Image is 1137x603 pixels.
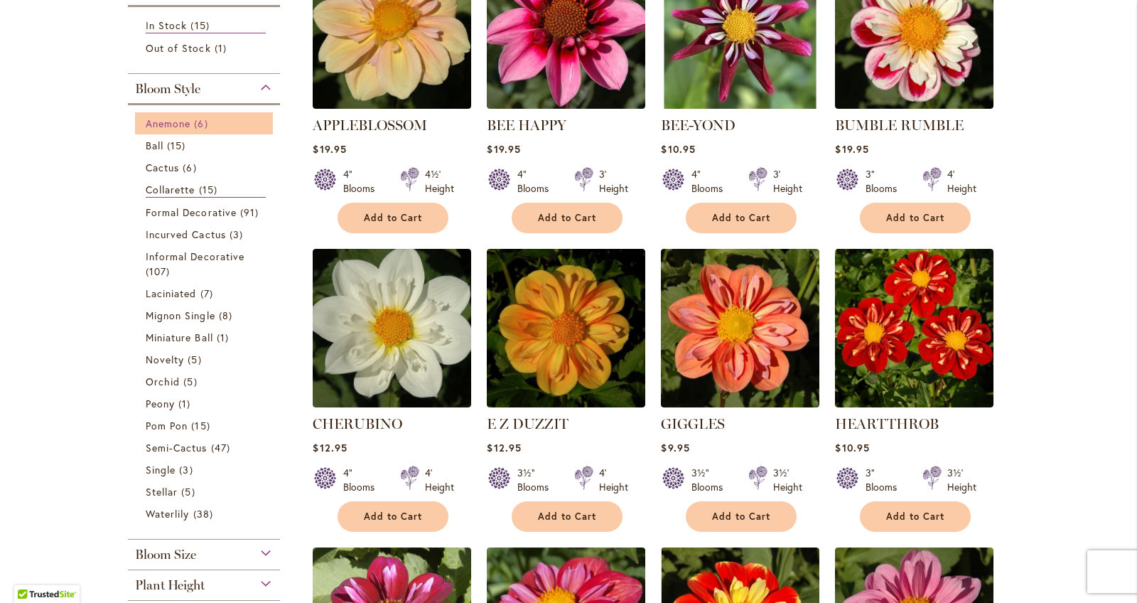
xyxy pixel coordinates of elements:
[240,205,262,220] span: 91
[146,160,266,175] a: Cactus 6
[773,167,802,196] div: 3' Height
[538,511,596,523] span: Add to Cart
[835,98,993,112] a: BUMBLE RUMBLE
[146,249,266,279] a: Informal Decorative 107
[860,203,971,233] button: Add to Cart
[146,228,226,241] span: Incurved Cactus
[512,203,623,233] button: Add to Cart
[199,182,221,197] span: 15
[146,485,178,498] span: Stellar
[487,98,645,112] a: BEE HAPPY
[661,142,695,156] span: $10.95
[487,117,566,134] a: BEE HAPPY
[146,286,266,301] a: Laciniated 7
[487,142,520,156] span: $19.95
[661,117,735,134] a: BEE-YOND
[338,203,448,233] button: Add to Cart
[947,466,976,494] div: 3½' Height
[146,419,188,432] span: Pom Pon
[343,466,383,494] div: 4" Blooms
[313,98,471,112] a: APPLEBLOSSOM
[146,441,208,454] span: Semi-Cactus
[835,117,964,134] a: BUMBLE RUMBLE
[183,160,200,175] span: 6
[183,374,200,389] span: 5
[425,167,454,196] div: 4½' Height
[661,249,819,407] img: GIGGLES
[712,212,770,224] span: Add to Cart
[146,463,176,476] span: Single
[860,501,971,532] button: Add to Cart
[146,440,266,455] a: Semi-Cactus 47
[661,98,819,112] a: BEE-YOND
[146,41,266,55] a: Out of Stock 1
[193,506,217,521] span: 38
[217,330,232,345] span: 1
[886,511,944,523] span: Add to Cart
[661,397,819,410] a: GIGGLES
[146,309,215,322] span: Mignon Single
[146,250,244,263] span: Informal Decorative
[146,18,266,33] a: In Stock 15
[538,212,596,224] span: Add to Cart
[146,374,266,389] a: Orchid 5
[512,501,623,532] button: Add to Cart
[712,511,770,523] span: Add to Cart
[191,418,213,433] span: 15
[146,397,175,410] span: Peony
[517,167,557,196] div: 4" Blooms
[313,441,347,454] span: $12.95
[146,308,266,323] a: Mignon Single 8
[146,206,237,219] span: Formal Decorative
[364,511,422,523] span: Add to Cart
[146,161,179,174] span: Cactus
[425,466,454,494] div: 4' Height
[146,418,266,433] a: Pom Pon 15
[866,167,905,196] div: 3" Blooms
[343,167,383,196] div: 4" Blooms
[599,167,628,196] div: 3' Height
[313,397,471,410] a: CHERUBINO
[146,205,266,220] a: Formal Decorative 91
[487,397,645,410] a: E Z DUZZIT
[487,441,521,454] span: $12.95
[691,466,731,494] div: 3½" Blooms
[866,466,905,494] div: 3" Blooms
[487,415,568,432] a: E Z DUZZIT
[886,212,944,224] span: Add to Cart
[691,167,731,196] div: 4" Blooms
[211,440,234,455] span: 47
[146,183,195,196] span: Collarette
[313,415,402,432] a: CHERUBINO
[599,466,628,494] div: 4' Height
[835,249,993,407] img: HEARTTHROB
[146,139,163,152] span: Ball
[686,501,797,532] button: Add to Cart
[200,286,217,301] span: 7
[364,212,422,224] span: Add to Cart
[146,330,266,345] a: Miniature Ball 1
[835,441,869,454] span: $10.95
[135,81,200,97] span: Bloom Style
[835,397,993,410] a: HEARTTHROB
[146,507,189,521] span: Waterlily
[146,138,266,153] a: Ball 15
[188,352,205,367] span: 5
[146,462,266,477] a: Single 3
[178,396,194,411] span: 1
[773,466,802,494] div: 3½' Height
[230,227,247,242] span: 3
[313,117,427,134] a: APPLEBLOSSOM
[146,506,266,521] a: Waterlily 38
[146,117,190,130] span: Anemone
[135,547,196,562] span: Bloom Size
[179,462,196,477] span: 3
[146,331,213,344] span: Miniature Ball
[146,116,266,131] a: Anemone 6
[181,484,198,499] span: 5
[835,142,868,156] span: $19.95
[135,577,205,593] span: Plant Height
[219,308,236,323] span: 8
[835,415,939,432] a: HEARTTHROB
[661,441,689,454] span: $9.95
